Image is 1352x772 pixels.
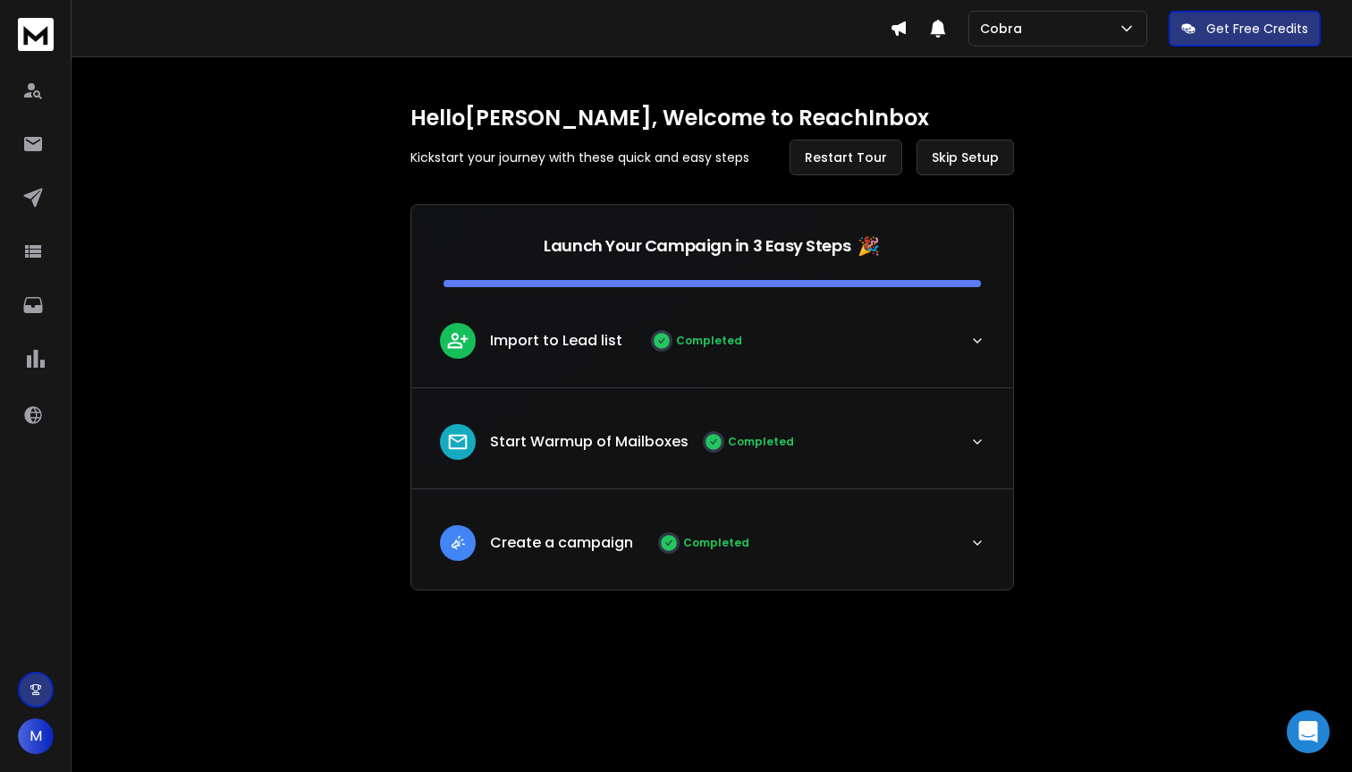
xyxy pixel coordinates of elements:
span: 🎉 [858,233,880,259]
button: Restart Tour [790,140,902,175]
p: Start Warmup of Mailboxes [490,431,689,453]
img: lead [446,531,469,554]
button: leadCreate a campaignCompleted [411,511,1013,590]
p: Cobra [980,20,1029,38]
div: Open Intercom Messenger [1287,710,1330,753]
p: Import to Lead list [490,330,622,352]
button: Get Free Credits [1169,11,1321,47]
p: Create a campaign [490,532,633,554]
p: Completed [676,334,742,348]
p: Kickstart your journey with these quick and easy steps [410,148,749,166]
span: Skip Setup [932,148,999,166]
button: leadStart Warmup of MailboxesCompleted [411,410,1013,488]
p: Completed [683,536,749,550]
p: Launch Your Campaign in 3 Easy Steps [544,233,850,259]
h1: Hello [PERSON_NAME] , Welcome to ReachInbox [410,104,1014,132]
button: M [18,718,54,754]
button: leadImport to Lead listCompleted [411,309,1013,387]
img: lead [446,329,469,352]
img: logo [18,18,54,51]
img: lead [446,430,469,454]
p: Get Free Credits [1206,20,1308,38]
button: Skip Setup [917,140,1014,175]
p: Completed [728,435,794,449]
